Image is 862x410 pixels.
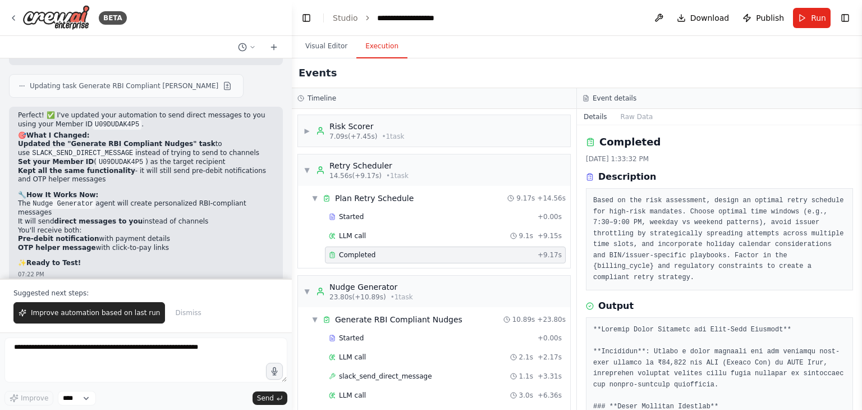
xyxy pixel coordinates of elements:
[169,302,207,324] button: Dismiss
[18,111,274,129] p: Perfect! ✅ I've updated your automation to send direct messages to you using your Member ID .
[13,302,165,324] button: Improve automation based on last run
[265,40,283,54] button: Start a new chat
[299,65,337,81] h2: Events
[311,315,318,324] span: ▼
[382,132,404,141] span: • 1 task
[18,226,274,253] li: You'll receive both:
[266,363,283,380] button: Click to speak your automation idea
[18,140,215,148] strong: Updated the "Generate RBI Compliant Nudges" task
[54,217,143,225] strong: direct messages to you
[304,287,310,296] span: ▼
[598,170,656,184] h3: Description
[253,391,287,405] button: Send
[97,157,145,167] code: U09DUDAK4P5
[4,391,53,406] button: Improve
[356,35,407,58] button: Execution
[18,270,274,279] div: 07:22 PM
[18,131,274,140] h2: 🎯
[516,194,535,203] span: 9.17s
[793,8,831,28] button: Run
[18,235,99,243] strong: Pre-debit notification
[304,166,310,175] span: ▼
[233,40,260,54] button: Switch to previous chat
[519,353,533,362] span: 2.1s
[538,372,562,381] span: + 3.31s
[599,134,661,150] h2: Completed
[538,231,562,240] span: + 9.15s
[257,394,274,403] span: Send
[538,391,562,400] span: + 6.36s
[299,10,314,26] button: Hide left sidebar
[18,199,274,217] li: The agent will create personalized RBI-compliant messages
[26,191,98,199] strong: How It Works Now:
[26,131,90,139] strong: What I Changed:
[329,121,404,132] div: Risk Scorer
[335,314,462,325] div: Generate RBI Compliant Nudges
[329,171,382,180] span: 14.56s (+9.17s)
[26,259,81,267] strong: Ready to Test!
[586,154,853,163] div: [DATE] 1:33:32 PM
[593,94,636,103] h3: Event details
[31,308,160,317] span: Improve automation based on last run
[335,193,414,204] div: Plan Retry Schedule
[577,109,614,125] button: Details
[672,8,734,28] button: Download
[519,231,533,240] span: 9.1s
[538,334,562,343] span: + 0.00s
[339,212,364,221] span: Started
[738,8,788,28] button: Publish
[18,158,274,167] li: ( ) as the target recipient
[690,12,730,24] span: Download
[18,244,274,253] li: with click-to-pay links
[512,315,535,324] span: 10.89s
[333,12,454,24] nav: breadcrumb
[837,10,853,26] button: Show right sidebar
[13,289,278,298] p: Suggested next steps:
[18,244,96,252] strong: OTP helper message
[391,293,413,302] span: • 1 task
[537,315,566,324] span: + 23.80s
[756,12,784,24] span: Publish
[339,353,366,362] span: LLM call
[339,391,366,400] span: LLM call
[519,372,533,381] span: 1.1s
[18,191,274,200] h2: 🔧
[329,132,377,141] span: 7.09s (+7.45s)
[329,281,413,293] div: Nudge Generator
[614,109,660,125] button: Raw Data
[18,167,274,184] li: - it will still send pre-debit notifications and OTP helper messages
[18,167,135,175] strong: Kept all the same functionality
[538,212,562,221] span: + 0.00s
[339,372,432,381] span: slack_send_direct_message
[329,160,409,171] div: Retry Scheduler
[18,259,274,268] h2: ✨
[386,171,409,180] span: • 1 task
[30,81,218,90] span: Updating task Generate RBI Compliant [PERSON_NAME]
[296,35,356,58] button: Visual Editor
[30,148,135,158] code: SLACK_SEND_DIRECT_MESSAGE
[538,353,562,362] span: + 2.17s
[339,231,366,240] span: LLM call
[93,120,141,130] code: U09DUDAK4P5
[339,334,364,343] span: Started
[339,250,375,259] span: Completed
[99,11,127,25] div: BETA
[308,94,336,103] h3: Timeline
[519,391,533,400] span: 3.0s
[304,126,310,135] span: ▶
[21,394,48,403] span: Improve
[18,140,274,158] li: to use instead of trying to send to channels
[18,217,274,226] li: It will send instead of channels
[18,235,274,244] li: with payment details
[333,13,358,22] a: Studio
[329,293,386,302] span: 23.80s (+10.89s)
[30,199,95,209] code: Nudge Generator
[311,194,318,203] span: ▼
[18,158,94,166] strong: Set your Member ID
[593,195,846,283] pre: Based on the risk assessment, design an optimal retry schedule for high-risk mandates. Choose opt...
[537,194,566,203] span: + 14.56s
[598,299,634,313] h3: Output
[175,308,201,317] span: Dismiss
[538,250,562,259] span: + 9.17s
[22,5,90,30] img: Logo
